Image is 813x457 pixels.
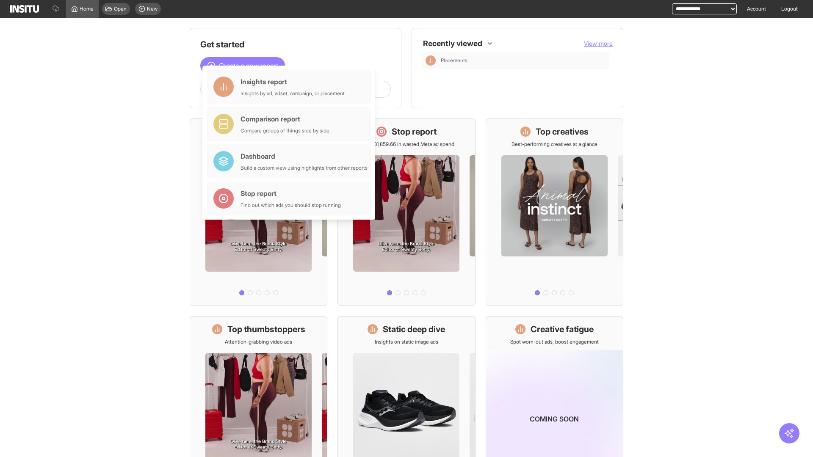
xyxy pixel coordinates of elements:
[241,77,345,87] div: Insights report
[200,39,391,50] h1: Get started
[241,202,341,209] div: Find out which ads you should stop running
[200,57,285,74] button: Create a new report
[241,114,329,124] div: Comparison report
[486,118,623,306] a: Top creativesBest-performing creatives at a glance
[80,6,94,12] span: Home
[147,6,158,12] span: New
[241,188,341,198] div: Stop report
[10,5,39,13] img: Logo
[512,141,597,148] p: Best-performing creatives at a glance
[241,90,345,97] div: Insights by ad, adset, campaign, or placement
[337,118,475,306] a: Stop reportSave £31,859.66 in wasted Meta ad spend
[426,55,436,66] div: Insights
[190,118,327,306] a: What's live nowSee all active ads instantly
[359,141,454,148] p: Save £31,859.66 in wasted Meta ad spend
[584,39,613,48] button: View more
[225,339,292,345] p: Attention-grabbing video ads
[241,127,329,134] div: Compare groups of things side by side
[392,126,437,138] h1: Stop report
[441,57,467,64] span: Placements
[241,165,368,171] div: Build a custom view using highlights from other reports
[383,323,445,335] h1: Static deep dive
[584,40,613,47] span: View more
[219,61,278,71] span: Create a new report
[114,6,127,12] span: Open
[241,151,368,161] div: Dashboard
[441,57,606,64] span: Placements
[375,339,438,345] p: Insights on static image ads
[536,126,589,138] h1: Top creatives
[227,323,305,335] h1: Top thumbstoppers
